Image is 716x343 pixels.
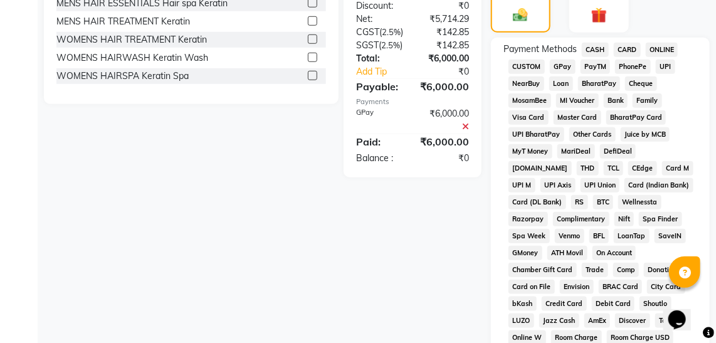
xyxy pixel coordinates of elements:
span: MyT Money [508,144,552,159]
span: Trade [582,263,608,277]
span: SGST [356,40,379,51]
div: ₹0 [413,152,478,165]
div: ₹6,000.00 [411,134,478,149]
span: PhonePe [615,60,651,74]
span: PayTM [581,60,611,74]
span: Payment Methods [503,43,577,56]
span: BRAC Card [599,280,643,294]
span: CEdge [628,161,657,176]
span: LUZO [508,314,534,328]
span: BharatPay [578,77,621,91]
span: UPI BharatPay [508,127,564,142]
span: Shoutlo [640,297,671,311]
span: Tabby [655,314,683,328]
span: Nift [614,212,634,226]
span: UPI Union [581,178,620,193]
span: 2.5% [381,40,400,50]
span: CASH [582,43,609,57]
span: LoanTap [614,229,650,243]
div: Payments [356,97,469,107]
span: BTC [593,195,614,209]
div: GPay [347,107,413,134]
span: Card (DL Bank) [508,195,566,209]
div: ₹0 [424,65,478,78]
span: Card M [662,161,693,176]
span: Razorpay [508,212,548,226]
span: On Account [592,246,636,260]
span: Cheque [625,77,657,91]
span: Card on File [508,280,555,294]
span: Juice by MCB [621,127,670,142]
span: Credit Card [542,297,587,311]
span: Complimentary [553,212,609,226]
span: Master Card [554,110,601,125]
span: GMoney [508,246,542,260]
span: CUSTOM [508,60,545,74]
span: DefiDeal [600,144,636,159]
span: ATH Movil [547,246,587,260]
div: Total: [347,52,413,65]
img: _cash.svg [508,7,532,24]
div: MENS HAIR TREATMENT Keratin [56,15,190,28]
div: ₹6,000.00 [413,52,478,65]
span: Card (Indian Bank) [624,178,693,193]
div: ( ) [347,26,413,39]
span: Family [633,93,662,108]
span: THD [577,161,599,176]
span: MosamBee [508,93,551,108]
span: Discover [615,314,650,328]
span: Bank [604,93,628,108]
div: Payable: [347,79,411,94]
span: UPI M [508,178,535,193]
div: ₹6,000.00 [411,79,478,94]
a: Add Tip [347,65,423,78]
span: Comp [613,263,640,277]
div: WOMENS HAIRWASH Keratin Wash [56,51,208,65]
div: WOMENS HAIRSPA Keratin Spa [56,70,189,83]
span: Wellnessta [618,195,661,209]
span: Envision [560,280,594,294]
div: ₹5,714.29 [413,13,478,26]
span: City Card [647,280,685,294]
span: AmEx [584,314,611,328]
div: ₹6,000.00 [413,107,478,134]
span: BFL [589,229,609,243]
span: Other Cards [569,127,616,142]
span: UPI Axis [540,178,576,193]
span: Visa Card [508,110,549,125]
div: ₹142.85 [413,26,478,39]
span: Venmo [555,229,584,243]
span: CARD [614,43,641,57]
div: Balance : [347,152,413,165]
span: Donation [644,263,681,277]
div: ( ) [347,39,413,52]
span: Debit Card [592,297,635,311]
span: MariDeal [557,144,595,159]
span: NearBuy [508,77,544,91]
div: WOMENS HAIR TREATMENT Keratin [56,33,207,46]
span: Loan [549,77,573,91]
span: CGST [356,26,379,38]
span: Spa Finder [639,212,682,226]
span: bKash [508,297,537,311]
div: Paid: [347,134,411,149]
span: 2.5% [382,27,401,37]
span: TCL [604,161,624,176]
span: UPI [656,60,675,74]
span: Chamber Gift Card [508,263,577,277]
span: Spa Week [508,229,550,243]
span: ONLINE [646,43,678,57]
div: Net: [347,13,413,26]
span: RS [571,195,588,209]
div: ₹142.85 [413,39,478,52]
span: SaveIN [655,229,686,243]
span: BharatPay Card [606,110,666,125]
span: [DOMAIN_NAME] [508,161,572,176]
span: Jazz Cash [539,314,579,328]
img: _gift.svg [586,6,612,25]
span: GPay [550,60,576,74]
span: MI Voucher [556,93,599,108]
iframe: chat widget [663,293,703,330]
